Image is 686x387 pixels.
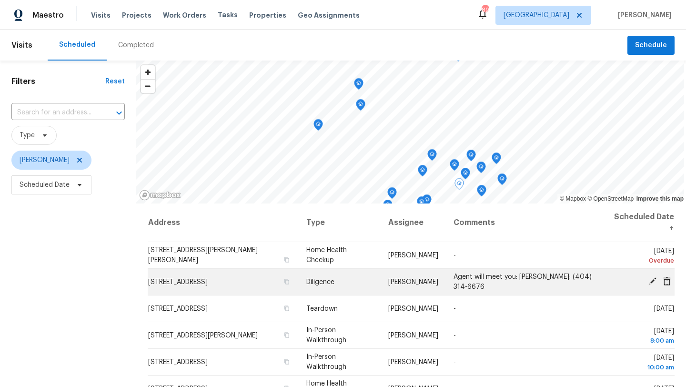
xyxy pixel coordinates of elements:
[476,162,486,176] div: Map marker
[282,255,291,264] button: Copy Address
[660,277,674,285] span: Cancel
[282,330,291,339] button: Copy Address
[148,278,208,285] span: [STREET_ADDRESS]
[454,178,464,193] div: Map marker
[654,305,674,312] span: [DATE]
[218,11,238,18] span: Tasks
[497,173,507,188] div: Map marker
[282,277,291,285] button: Copy Address
[446,204,604,242] th: Comments
[148,358,208,365] span: [STREET_ADDRESS]
[482,6,488,14] div: 89
[417,196,426,211] div: Map marker
[388,332,438,338] span: [PERSON_NAME]
[383,200,393,214] div: Map marker
[477,185,486,200] div: Map marker
[454,305,456,312] span: -
[492,153,501,167] div: Map marker
[504,10,569,20] span: [GEOGRAPHIC_DATA]
[298,10,360,20] span: Geo Assignments
[249,10,286,20] span: Properties
[282,357,291,366] button: Copy Address
[587,195,634,202] a: OpenStreetMap
[388,278,438,285] span: [PERSON_NAME]
[450,159,459,174] div: Map marker
[139,190,181,201] a: Mapbox homepage
[418,165,427,180] div: Map marker
[461,168,470,183] div: Map marker
[141,65,155,79] button: Zoom in
[604,204,675,242] th: Scheduled Date ↑
[148,305,208,312] span: [STREET_ADDRESS]
[11,34,32,57] span: Visits
[614,10,672,20] span: [PERSON_NAME]
[387,187,397,202] div: Map marker
[141,80,155,93] span: Zoom out
[388,305,438,312] span: [PERSON_NAME]
[20,131,35,140] span: Type
[282,304,291,312] button: Copy Address
[91,10,111,20] span: Visits
[388,358,438,365] span: [PERSON_NAME]
[20,180,70,190] span: Scheduled Date
[11,105,98,120] input: Search for an address...
[148,247,258,264] span: [STREET_ADDRESS][PERSON_NAME][PERSON_NAME]
[148,332,258,338] span: [STREET_ADDRESS][PERSON_NAME]
[356,99,365,114] div: Map marker
[646,277,660,285] span: Edit
[122,10,151,20] span: Projects
[381,204,446,242] th: Assignee
[560,195,586,202] a: Mapbox
[612,256,674,265] div: Overdue
[454,358,456,365] span: -
[454,332,456,338] span: -
[388,252,438,258] span: [PERSON_NAME]
[299,204,381,242] th: Type
[112,106,126,120] button: Open
[635,40,667,51] span: Schedule
[118,41,154,51] div: Completed
[11,76,105,87] h1: Filters
[612,354,674,371] span: [DATE]
[105,77,125,87] div: Reset
[306,278,334,285] span: Diligence
[612,327,674,345] span: [DATE]
[20,155,70,165] span: [PERSON_NAME]
[313,119,323,134] div: Map marker
[306,305,338,312] span: Teardown
[612,336,674,345] div: 8:00 am
[354,78,363,93] div: Map marker
[148,204,299,242] th: Address
[163,10,206,20] span: Work Orders
[612,363,674,371] div: 10:00 am
[136,61,684,204] canvas: Map
[306,327,346,344] span: In-Person Walkthrough
[627,36,675,55] button: Schedule
[141,79,155,93] button: Zoom out
[306,354,346,370] span: In-Person Walkthrough
[422,194,432,209] div: Map marker
[612,247,674,265] span: [DATE]
[59,40,95,50] div: Scheduled
[32,10,64,21] span: Maestro
[454,274,592,290] span: Agent will meet you: [PERSON_NAME]: (404) 314‑6676
[466,150,476,164] div: Map marker
[306,247,347,264] span: Home Health Checkup
[427,149,437,164] div: Map marker
[636,195,684,202] a: Improve this map
[454,252,456,258] span: -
